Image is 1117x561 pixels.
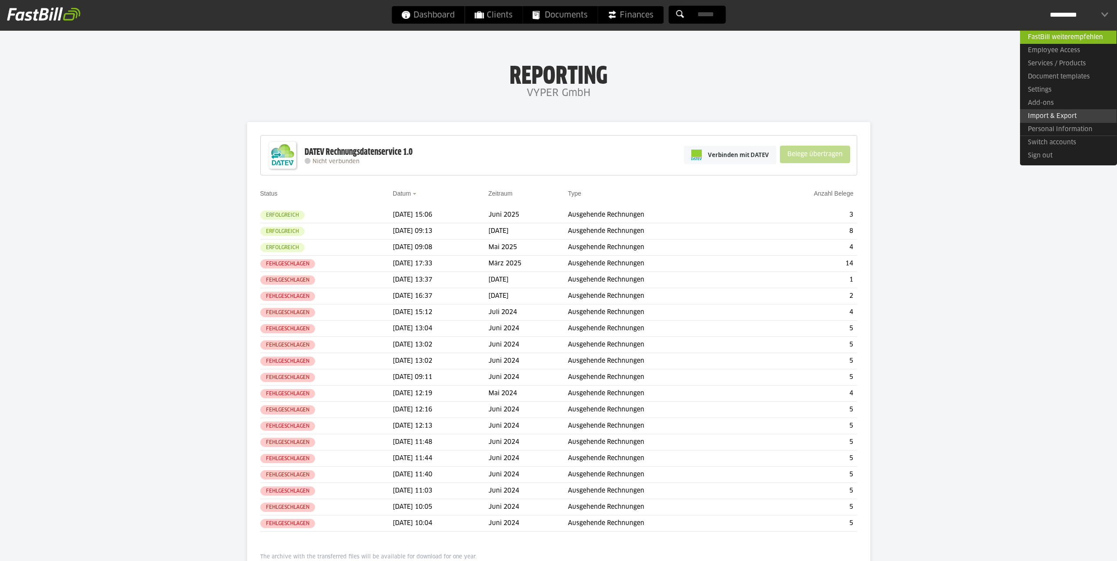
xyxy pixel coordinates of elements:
td: Ausgehende Rechnungen [568,288,753,304]
td: 5 [753,515,857,532]
a: Settings [1020,83,1117,96]
td: [DATE] 11:48 [393,434,488,450]
td: Juni 2024 [488,337,568,353]
sl-badge: Fehlgeschlagen [260,422,315,431]
td: [DATE] 13:02 [393,337,488,353]
sl-badge: Fehlgeschlagen [260,470,315,479]
td: [DATE] 17:33 [393,256,488,272]
td: [DATE] [488,272,568,288]
td: Juni 2024 [488,418,568,434]
td: Ausgehende Rechnungen [568,207,753,223]
td: 5 [753,418,857,434]
span: Verbinden mit DATEV [708,150,769,159]
td: Ausgehende Rechnungen [568,304,753,321]
sl-badge: Fehlgeschlagen [260,292,315,301]
td: Juni 2024 [488,515,568,532]
a: Zeitraum [488,190,513,197]
sl-button: Belege übertragen [780,146,850,163]
td: Ausgehende Rechnungen [568,321,753,337]
td: 14 [753,256,857,272]
td: Mai 2025 [488,239,568,256]
sl-badge: Fehlgeschlagen [260,308,315,317]
sl-badge: Fehlgeschlagen [260,389,315,398]
td: Ausgehende Rechnungen [568,499,753,515]
td: 5 [753,353,857,369]
span: Nicht verbunden [312,159,359,164]
a: Type [568,190,581,197]
td: Juni 2024 [488,434,568,450]
sl-badge: Fehlgeschlagen [260,486,315,496]
td: 5 [753,369,857,386]
td: Ausgehende Rechnungen [568,256,753,272]
img: DATEV-Datenservice Logo [265,138,300,173]
a: Status [260,190,278,197]
td: 3 [753,207,857,223]
td: [DATE] 09:11 [393,369,488,386]
a: Finances [598,6,663,24]
td: 5 [753,483,857,499]
sl-badge: Fehlgeschlagen [260,340,315,350]
td: Ausgehende Rechnungen [568,223,753,239]
td: Juni 2024 [488,450,568,467]
td: 5 [753,434,857,450]
td: 2 [753,288,857,304]
sl-badge: Fehlgeschlagen [260,373,315,382]
td: Ausgehende Rechnungen [568,418,753,434]
sl-badge: Fehlgeschlagen [260,503,315,512]
td: [DATE] 11:44 [393,450,488,467]
td: [DATE] 16:37 [393,288,488,304]
td: [DATE] [488,223,568,239]
a: Employee Access [1020,44,1117,57]
td: Ausgehende Rechnungen [568,239,753,256]
td: 5 [753,402,857,418]
a: Clients [465,6,522,24]
td: Ausgehende Rechnungen [568,369,753,386]
a: Anzahl Belege [814,190,853,197]
td: Juli 2024 [488,304,568,321]
sl-badge: Fehlgeschlagen [260,405,315,414]
td: 5 [753,467,857,483]
td: [DATE] 15:06 [393,207,488,223]
td: Juni 2025 [488,207,568,223]
a: Verbinden mit DATEV [684,146,776,164]
td: [DATE] 13:37 [393,272,488,288]
td: [DATE] 13:02 [393,353,488,369]
td: Ausgehende Rechnungen [568,337,753,353]
td: 8 [753,223,857,239]
span: Dashboard [401,6,455,24]
td: Juni 2024 [488,369,568,386]
td: Ausgehende Rechnungen [568,483,753,499]
a: Import & Export [1020,109,1117,123]
td: [DATE] 10:05 [393,499,488,515]
td: [DATE] 15:12 [393,304,488,321]
td: Juni 2024 [488,467,568,483]
td: 5 [753,321,857,337]
td: [DATE] 12:16 [393,402,488,418]
sl-badge: Erfolgreich [260,243,305,252]
td: Juni 2024 [488,353,568,369]
div: DATEV Rechnungsdatenservice 1.0 [305,147,413,158]
td: Ausgehende Rechnungen [568,386,753,402]
td: Ausgehende Rechnungen [568,434,753,450]
td: Ausgehende Rechnungen [568,467,753,483]
td: Juni 2024 [488,321,568,337]
sl-badge: Fehlgeschlagen [260,438,315,447]
td: [DATE] 09:08 [393,239,488,256]
sl-badge: Erfolgreich [260,211,305,220]
span: Finances [607,6,654,24]
td: 5 [753,337,857,353]
img: fastbill_logo_white.png [7,7,80,21]
td: [DATE] 12:13 [393,418,488,434]
td: 4 [753,304,857,321]
img: pi-datev-logo-farbig-24.svg [691,150,702,160]
td: Mai 2024 [488,386,568,402]
a: Sign out [1020,149,1117,162]
a: Services / Products [1020,57,1117,70]
td: [DATE] [488,288,568,304]
a: Switch accounts [1020,136,1117,149]
p: The archive with the transferred files will be available for download for one year. [260,554,857,561]
td: [DATE] 13:04 [393,321,488,337]
td: [DATE] 09:13 [393,223,488,239]
sl-badge: Fehlgeschlagen [260,454,315,463]
a: FastBill weiterempfehlen [1020,30,1117,44]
